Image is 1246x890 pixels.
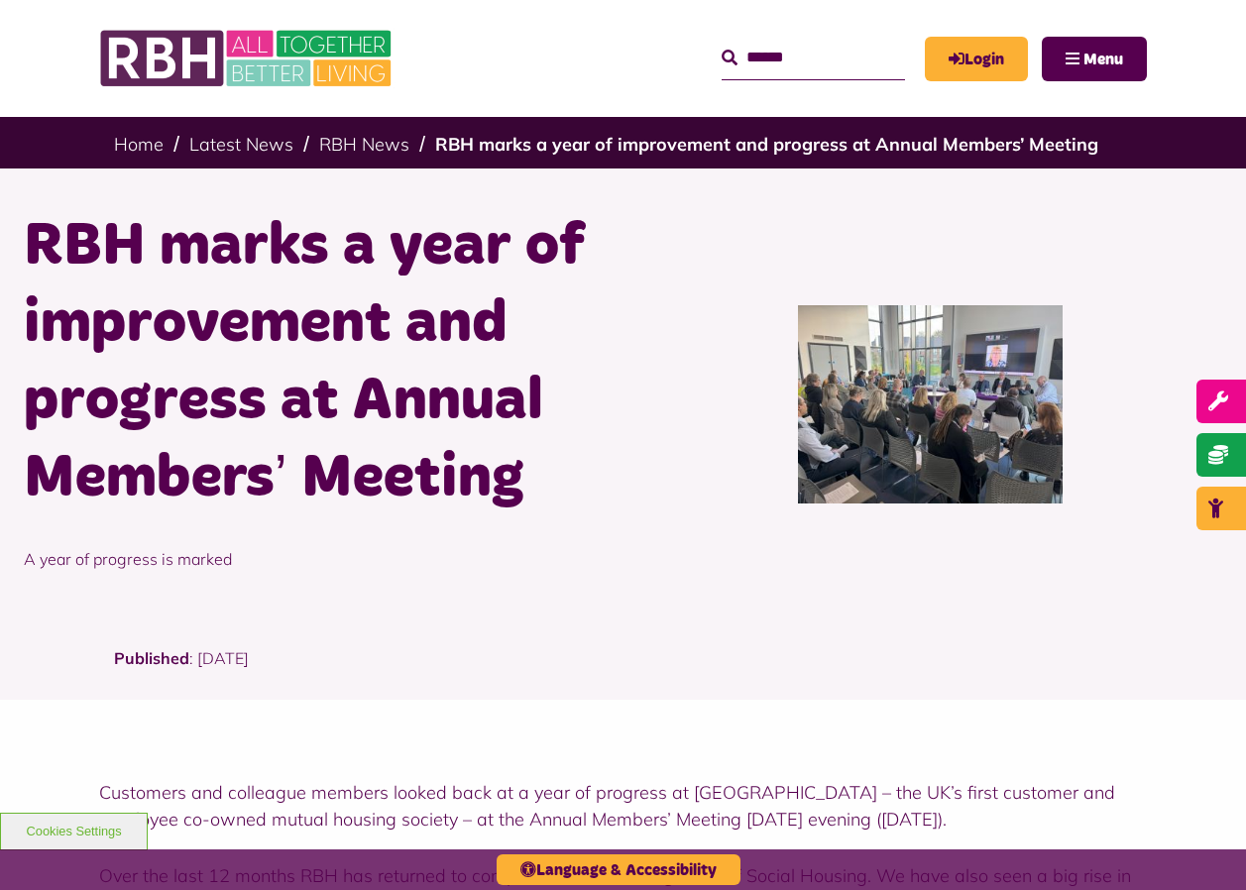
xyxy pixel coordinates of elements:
img: Board Meeting (1) [798,305,1063,503]
a: Home [114,133,164,156]
p: : [DATE] [114,646,1132,700]
iframe: Netcall Web Assistant for live chat [1157,801,1246,890]
a: Latest News [189,133,293,156]
img: RBH [99,20,396,97]
a: RBH marks a year of improvement and progress at Annual Members’ Meeting [435,133,1098,156]
p: A year of progress is marked [24,517,609,601]
p: Customers and colleague members looked back at a year of progress at [GEOGRAPHIC_DATA] – the UK’s... [99,779,1147,833]
span: Menu [1083,52,1123,67]
h1: RBH marks a year of improvement and progress at Annual Members’ Meeting [24,208,609,517]
strong: Published [114,648,189,668]
a: RBH News [319,133,409,156]
button: Language & Accessibility [497,854,740,885]
a: MyRBH [925,37,1028,81]
button: Navigation [1042,37,1147,81]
